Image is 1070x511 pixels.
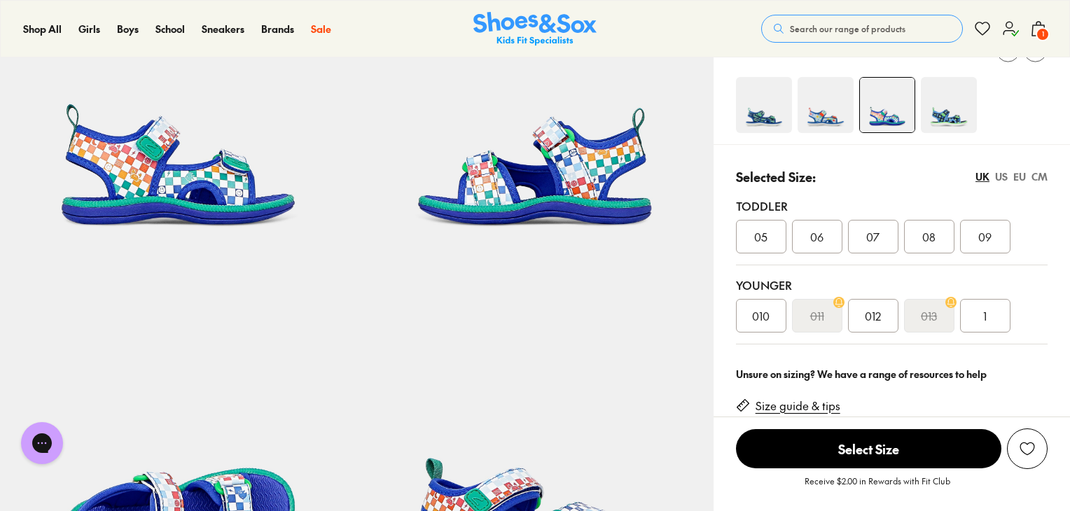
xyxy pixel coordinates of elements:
[860,78,915,132] img: Fisher Multi
[1031,169,1048,184] div: CM
[736,197,1048,214] div: Toddler
[736,276,1048,293] div: Younger
[983,307,987,324] span: 1
[810,228,824,245] span: 06
[23,22,62,36] a: Shop All
[921,307,937,324] s: 013
[798,77,854,133] img: 4-553493_1
[736,167,816,186] p: Selected Size:
[978,228,992,245] span: 09
[155,22,185,36] a: School
[790,22,905,35] span: Search our range of products
[805,475,950,500] p: Receive $2.00 in Rewards with Fit Club
[865,307,881,324] span: 012
[761,15,963,43] button: Search our range of products
[754,228,767,245] span: 05
[922,228,936,245] span: 08
[975,169,989,184] div: UK
[311,22,331,36] a: Sale
[1007,428,1048,469] button: Add to wishlist
[736,77,792,133] img: 4-554530_1
[261,22,294,36] a: Brands
[117,22,139,36] a: Boys
[1013,169,1026,184] div: EU
[866,228,880,245] span: 07
[78,22,100,36] a: Girls
[995,169,1008,184] div: US
[14,417,70,469] iframe: Gorgias live chat messenger
[202,22,244,36] a: Sneakers
[736,367,1048,381] div: Unsure on sizing? We have a range of resources to help
[1036,27,1050,41] span: 1
[473,12,597,46] a: Shoes & Sox
[473,12,597,46] img: SNS_Logo_Responsive.svg
[921,77,977,133] img: 4-503394_1
[810,307,824,324] s: 011
[736,428,1001,469] button: Select Size
[1030,13,1047,44] button: 1
[752,307,770,324] span: 010
[756,398,840,414] a: Size guide & tips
